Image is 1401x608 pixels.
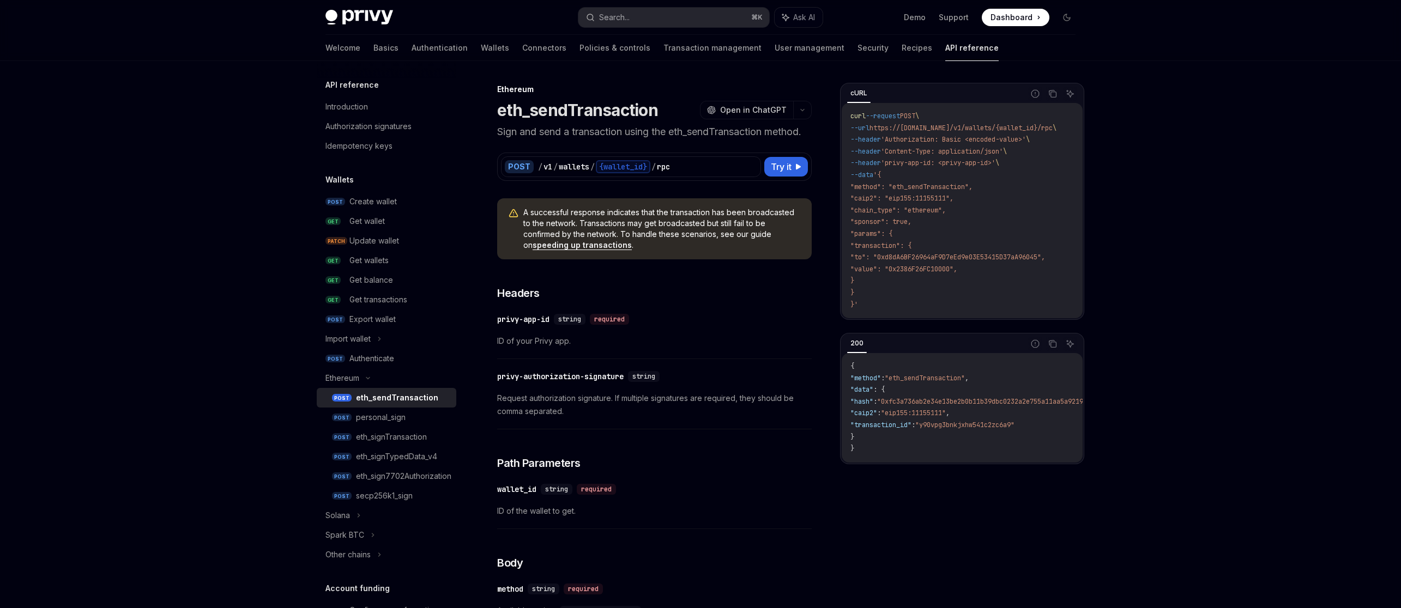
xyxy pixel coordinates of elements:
[663,35,762,61] a: Transaction management
[1046,87,1060,101] button: Copy the contents from the code block
[349,352,394,365] div: Authenticate
[553,161,558,172] div: /
[317,270,456,290] a: GETGet balance
[881,409,946,417] span: "eip155:11155111"
[850,362,854,370] span: {
[497,555,523,570] span: Body
[700,101,793,119] button: Open in ChatGPT
[881,374,885,382] span: :
[523,207,801,251] span: A successful response indicates that the transaction has been broadcasted to the network. Transac...
[325,198,345,206] span: POST
[915,112,919,120] span: \
[991,12,1032,23] span: Dashboard
[720,105,787,115] span: Open in ChatGPT
[317,136,456,156] a: Idempotency keys
[873,171,881,179] span: '{
[497,335,812,348] span: ID of your Privy app.
[1028,337,1042,351] button: Report incorrect code
[356,470,451,483] div: eth_sign7702Authorization
[965,374,969,382] span: ,
[873,385,885,394] span: : {
[939,12,969,23] a: Support
[1026,135,1030,144] span: \
[866,112,900,120] span: --request
[850,444,854,453] span: }
[558,315,581,324] span: string
[497,124,812,139] p: Sign and send a transaction using the eth_sendTransaction method.
[325,237,347,245] span: PATCH
[497,455,581,471] span: Path Parameters
[850,112,866,120] span: curl
[349,234,399,247] div: Update wallet
[373,35,398,61] a: Basics
[325,315,345,324] span: POST
[317,427,456,447] a: POSTeth_signTransaction
[317,211,456,231] a: GETGet wallet
[508,208,519,219] svg: Warning
[356,391,438,404] div: eth_sendTransaction
[317,349,456,368] a: POSTAuthenticate
[544,161,552,172] div: v1
[497,392,812,418] span: Request authorization signature. If multiple signatures are required, they should be comma separa...
[651,161,656,172] div: /
[317,408,456,427] a: POSTpersonal_sign
[873,397,877,406] span: :
[317,466,456,486] a: POSTeth_sign7702Authorization
[538,161,542,172] div: /
[850,397,873,406] span: "hash"
[325,582,390,595] h5: Account funding
[915,421,1014,429] span: "y90vpg3bnkjxhw541c2zc6a9"
[332,433,352,441] span: POST
[945,35,999,61] a: API reference
[850,217,911,226] span: "sponsor": true,
[332,472,352,481] span: POST
[1003,147,1007,156] span: \
[995,159,999,167] span: \
[1028,87,1042,101] button: Report incorrect code
[850,276,854,285] span: }
[325,548,371,561] div: Other chains
[657,161,670,172] div: rpc
[771,160,792,173] span: Try it
[599,11,630,24] div: Search...
[356,489,413,502] div: secp256k1_sign
[911,421,915,429] span: :
[325,257,341,265] span: GET
[317,388,456,408] a: POSTeth_sendTransaction
[325,100,368,113] div: Introduction
[847,337,867,350] div: 200
[349,293,407,306] div: Get transactions
[850,206,946,215] span: "chain_type": "ethereum",
[850,124,869,132] span: --url
[497,371,624,382] div: privy-authorization-signature
[325,10,393,25] img: dark logo
[902,35,932,61] a: Recipes
[869,124,1053,132] span: https://[DOMAIN_NAME]/v1/wallets/{wallet_id}/rpc
[332,414,352,422] span: POST
[850,171,873,179] span: --data
[356,430,427,443] div: eth_signTransaction
[349,273,393,287] div: Get balance
[497,84,812,95] div: Ethereum
[793,12,815,23] span: Ask AI
[850,265,957,273] span: "value": "0x2386F26FC10000",
[497,314,549,325] div: privy-app-id
[577,484,616,495] div: required
[317,231,456,251] a: PATCHUpdate wallet
[850,374,881,382] span: "method"
[497,504,812,518] span: ID of the wallet to get.
[850,229,892,238] span: "params": {
[349,254,389,267] div: Get wallets
[325,35,360,61] a: Welcome
[596,160,650,173] div: {wallet_id}
[317,192,456,211] a: POSTCreate wallet
[877,397,1137,406] span: "0xfc3a736ab2e34e13be2b0b11b39dbc0232a2e755a11aa5a9219890d3b2c6c7d8"
[325,78,379,92] h5: API reference
[325,276,341,284] span: GET
[775,35,844,61] a: User management
[522,35,566,61] a: Connectors
[850,241,911,250] span: "transaction": {
[775,8,823,27] button: Ask AI
[332,453,352,461] span: POST
[850,183,973,191] span: "method": "eth_sendTransaction",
